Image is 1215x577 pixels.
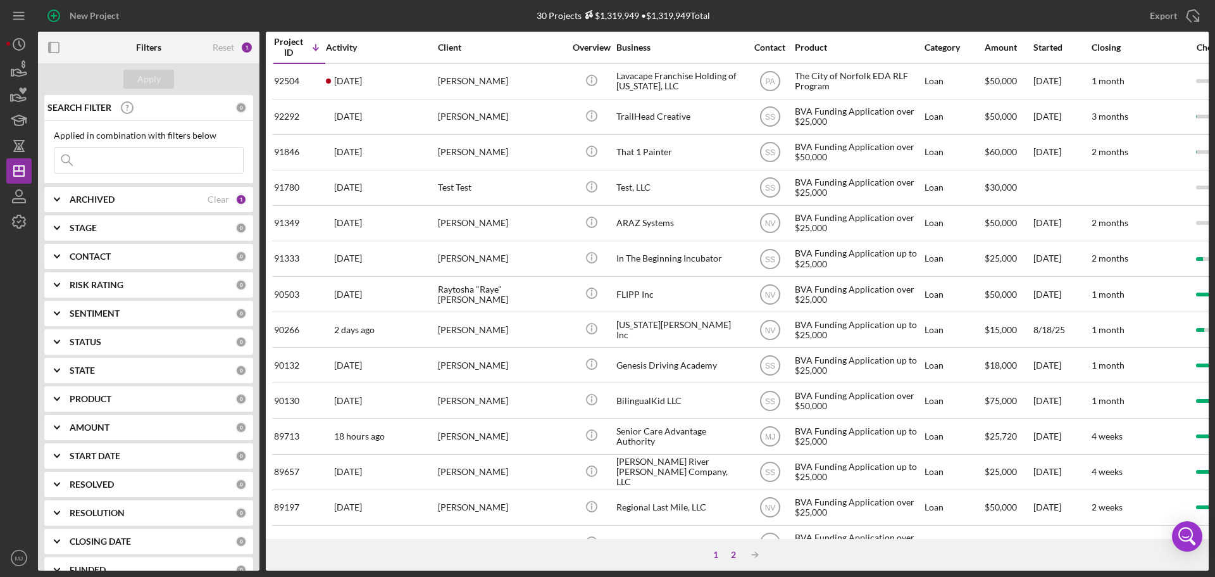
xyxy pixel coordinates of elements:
text: NV [764,290,775,299]
time: 2 months [1092,146,1128,157]
span: $50,000 [985,537,1017,548]
span: $18,000 [985,360,1017,371]
b: CLOSING DATE [70,536,131,547]
time: 1 month [1092,75,1125,86]
div: [DATE] [1033,242,1090,276]
div: 1 [707,550,725,560]
div: 89713 [274,419,325,453]
div: 0 [235,450,247,462]
time: 2025-09-28 23:13 [334,289,362,300]
div: 0 [235,222,247,234]
div: BilingualKid LLC [616,384,743,417]
div: $25,720 [985,419,1032,453]
div: TrailHead Creative [616,100,743,134]
time: 2025-09-25 14:54 [334,502,362,512]
div: Amount [985,42,1032,53]
div: [PERSON_NAME] [438,242,564,276]
div: 0 [235,507,247,519]
div: Export [1150,3,1177,29]
div: [DATE] [1033,100,1090,134]
b: ARCHIVED [70,194,115,205]
div: BVA Funding Application over $25,000 [795,526,921,560]
text: NV [764,326,775,334]
div: [DATE] [1033,277,1090,311]
b: STATE [70,365,95,376]
div: Loan [925,384,983,417]
div: Product [795,42,921,53]
div: Raytosha "Raye" [PERSON_NAME] [438,277,564,311]
div: Reset [213,42,234,53]
div: BVA Funding Application over $25,000 [795,277,921,311]
text: SS [764,148,775,157]
text: PA [765,77,775,86]
span: $75,000 [985,395,1017,406]
div: [DATE] [1033,384,1090,417]
div: [PERSON_NAME] [438,313,564,346]
div: [PERSON_NAME] [438,455,564,489]
b: SENTIMENT [70,308,120,319]
div: [DATE] [1033,526,1090,560]
div: 90503 [274,277,325,311]
div: [PERSON_NAME] [438,136,564,169]
div: 0 [235,251,247,262]
time: 3 months [1092,111,1128,122]
span: $25,000 [985,466,1017,477]
time: 2025-09-22 14:24 [334,253,362,263]
div: Test, LLC [616,171,743,205]
b: RISK RATING [70,280,123,290]
div: [DATE] [1033,136,1090,169]
div: BVA Funding Application over $25,000 [795,100,921,134]
div: VroomBrick Inc. [616,526,743,560]
div: Started [1033,42,1090,53]
div: That 1 Painter [616,136,743,169]
div: BVA Funding Application over $25,000 [795,206,921,240]
div: BVA Funding Application over $50,000 [795,384,921,417]
div: Test Test [438,171,564,205]
div: Loan [925,206,983,240]
div: The City of Norfolk EDA RLF Program [795,65,921,98]
time: 2025-10-07 14:09 [334,325,375,335]
div: [PERSON_NAME] [438,206,564,240]
div: Loan [925,526,983,560]
div: New Project [70,3,119,29]
span: $50,000 [985,111,1017,122]
b: RESOLVED [70,479,114,490]
div: [DATE] [1033,65,1090,98]
text: MJ [15,555,23,562]
div: 0 [235,365,247,376]
div: 92504 [274,65,325,98]
span: $50,000 [985,502,1017,512]
div: Contact [746,42,794,53]
div: Loan [925,313,983,346]
b: STAGE [70,223,97,233]
div: Loan [925,277,983,311]
div: Applied in combination with filters below [54,130,244,141]
time: 2025-09-30 20:50 [334,396,362,406]
div: 30 Projects • $1,319,949 Total [537,10,710,21]
div: Category [925,42,983,53]
div: 0 [235,336,247,348]
div: Loan [925,100,983,134]
div: Loan [925,242,983,276]
div: Regional Last Mile, LLC [616,491,743,524]
div: [PERSON_NAME] [438,419,564,453]
div: BVA Funding Application up to $25,000 [795,348,921,382]
div: [US_STATE][PERSON_NAME] Inc [616,313,743,346]
div: BVA Funding Application up to $25,000 [795,419,921,453]
div: 0 [235,308,247,319]
time: 2025-09-30 15:04 [334,538,362,548]
div: 0 [235,536,247,547]
b: Filters [136,42,161,53]
time: 2025-09-22 13:45 [334,182,362,193]
b: START DATE [70,451,120,461]
time: 1 month [1092,324,1125,335]
div: FLIPP Inc [616,277,743,311]
b: FUNDED [70,565,106,575]
text: SS [764,396,775,405]
b: STATUS [70,337,101,347]
button: Apply [123,70,174,89]
time: 2025-10-02 11:47 [334,111,362,122]
text: SS [764,113,775,122]
time: 2025-09-24 12:28 [334,360,362,371]
text: NV [764,504,775,512]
